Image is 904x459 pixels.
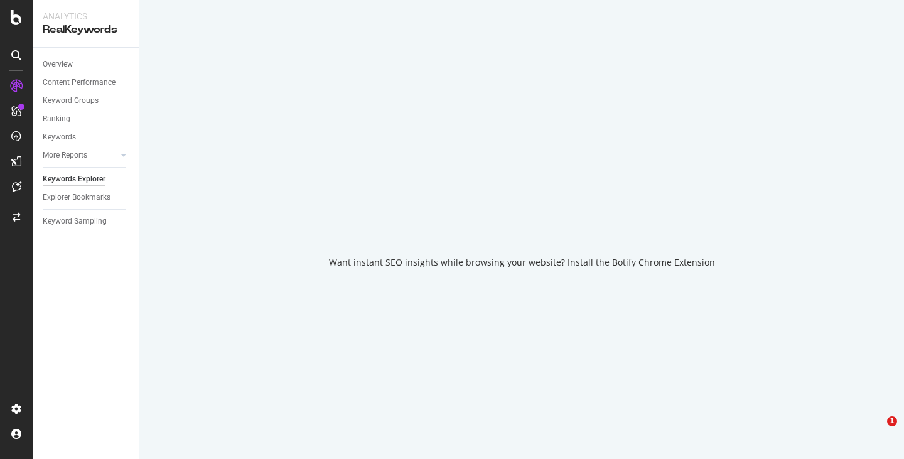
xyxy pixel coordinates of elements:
[43,215,107,228] div: Keyword Sampling
[43,10,129,23] div: Analytics
[43,94,130,107] a: Keyword Groups
[43,94,99,107] div: Keyword Groups
[43,149,87,162] div: More Reports
[43,58,130,71] a: Overview
[329,256,715,269] div: Want instant SEO insights while browsing your website? Install the Botify Chrome Extension
[43,215,130,228] a: Keyword Sampling
[43,173,130,186] a: Keywords Explorer
[43,191,110,204] div: Explorer Bookmarks
[43,23,129,37] div: RealKeywords
[476,191,567,236] div: animation
[43,191,130,204] a: Explorer Bookmarks
[887,416,897,426] span: 1
[43,149,117,162] a: More Reports
[43,173,105,186] div: Keywords Explorer
[861,416,891,446] iframe: Intercom live chat
[43,112,70,126] div: Ranking
[43,76,116,89] div: Content Performance
[43,131,130,144] a: Keywords
[43,131,76,144] div: Keywords
[43,76,130,89] a: Content Performance
[43,112,130,126] a: Ranking
[43,58,73,71] div: Overview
